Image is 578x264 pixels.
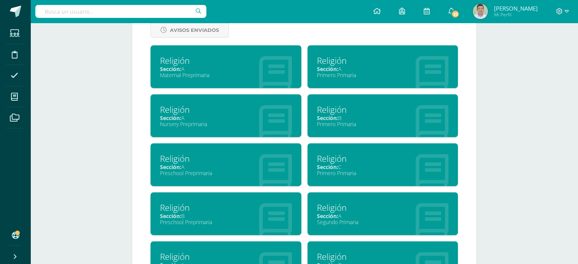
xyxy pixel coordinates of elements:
[317,163,449,171] div: C
[317,169,449,177] div: Primero Primaria
[307,45,458,88] a: ReligiónSección:APrimero Primaria
[317,55,449,66] div: Religión
[160,218,292,226] div: Preschool Preprimaria
[150,192,301,235] a: ReligiónSección:BPreschool Preprimaria
[160,114,292,122] div: A
[150,143,301,186] a: ReligiónSección:APreschool Preprimaria
[494,5,537,12] span: [PERSON_NAME]
[317,65,449,73] div: A
[160,65,292,73] div: A
[160,212,292,220] div: B
[150,45,301,88] a: ReligiónSección:AMaternal Preprimaria
[317,65,338,73] span: Sección:
[317,104,449,115] div: Religión
[451,10,459,18] span: 25
[160,104,292,115] div: Religión
[160,114,181,122] span: Sección:
[170,23,219,37] span: Avisos Enviados
[317,114,338,122] span: Sección:
[160,202,292,213] div: Religión
[160,163,292,171] div: A
[317,212,449,220] div: A
[160,153,292,164] div: Religión
[160,163,181,171] span: Sección:
[160,212,181,220] span: Sección:
[150,23,229,38] a: Avisos Enviados
[160,65,181,73] span: Sección:
[160,169,292,177] div: Preschool Preprimaria
[317,120,449,128] div: Primero Primaria
[160,55,292,66] div: Religión
[317,71,449,79] div: Primero Primaria
[317,163,338,171] span: Sección:
[317,212,338,220] span: Sección:
[317,202,449,213] div: Religión
[317,114,449,122] div: B
[307,94,458,137] a: ReligiónSección:BPrimero Primaria
[317,251,449,262] div: Religión
[317,218,449,226] div: Segundo Primaria
[307,143,458,186] a: ReligiónSección:CPrimero Primaria
[317,153,449,164] div: Religión
[160,71,292,79] div: Maternal Preprimaria
[35,5,206,18] input: Busca un usuario...
[150,94,301,137] a: ReligiónSección:ANursery Preprimaria
[494,11,537,18] span: Mi Perfil
[307,192,458,235] a: ReligiónSección:ASegundo Primaria
[160,251,292,262] div: Religión
[473,4,488,19] img: 637e114463138f61bab135ffb7d9ca71.png
[160,120,292,128] div: Nursery Preprimaria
